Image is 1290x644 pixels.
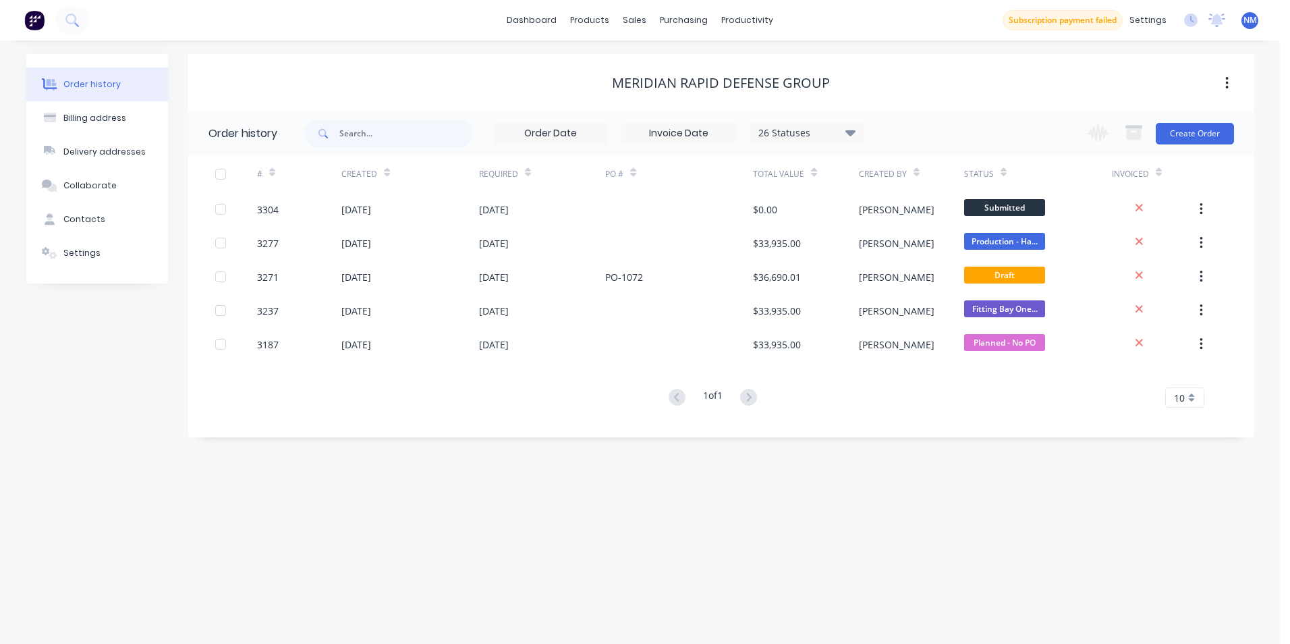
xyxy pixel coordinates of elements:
[479,338,509,352] div: [DATE]
[26,236,168,270] button: Settings
[208,126,277,142] div: Order history
[257,203,279,217] div: 3304
[479,203,509,217] div: [DATE]
[750,126,864,140] div: 26 Statuses
[479,236,509,250] div: [DATE]
[1123,10,1173,30] div: settings
[964,267,1045,284] span: Draft
[26,203,168,236] button: Contacts
[622,124,735,144] input: Invoice Date
[26,135,168,169] button: Delivery addresses
[479,270,509,284] div: [DATE]
[494,124,607,144] input: Order Date
[964,155,1112,192] div: Status
[479,304,509,318] div: [DATE]
[964,199,1045,216] span: Submitted
[616,10,653,30] div: sales
[341,168,377,180] div: Created
[859,155,964,192] div: Created By
[63,180,117,192] div: Collaborate
[605,270,643,284] div: PO-1072
[257,304,279,318] div: 3237
[753,203,777,217] div: $0.00
[63,112,126,124] div: Billing address
[479,155,606,192] div: Required
[479,168,518,180] div: Required
[24,10,45,30] img: Factory
[257,236,279,250] div: 3277
[341,236,371,250] div: [DATE]
[26,101,168,135] button: Billing address
[63,78,121,90] div: Order history
[859,338,934,352] div: [PERSON_NAME]
[341,155,478,192] div: Created
[563,10,616,30] div: products
[63,213,105,225] div: Contacts
[1112,155,1196,192] div: Invoiced
[753,304,801,318] div: $33,935.00
[753,236,801,250] div: $33,935.00
[341,338,371,352] div: [DATE]
[753,338,801,352] div: $33,935.00
[257,338,279,352] div: 3187
[859,168,907,180] div: Created By
[1174,391,1185,405] span: 10
[341,203,371,217] div: [DATE]
[1243,14,1257,26] span: NM
[26,169,168,203] button: Collaborate
[605,155,753,192] div: PO #
[859,270,934,284] div: [PERSON_NAME]
[605,168,623,180] div: PO #
[500,10,563,30] a: dashboard
[26,68,168,101] button: Order history
[964,300,1045,317] span: Fitting Bay One...
[964,334,1045,351] span: Planned - No PO
[753,168,804,180] div: Total Value
[964,233,1045,250] span: Production - Ha...
[341,304,371,318] div: [DATE]
[753,155,858,192] div: Total Value
[1156,123,1234,144] button: Create Order
[859,203,934,217] div: [PERSON_NAME]
[612,75,830,91] div: Meridian Rapid Defense Group
[859,304,934,318] div: [PERSON_NAME]
[63,146,146,158] div: Delivery addresses
[703,388,723,408] div: 1 of 1
[257,155,341,192] div: #
[63,247,101,259] div: Settings
[257,270,279,284] div: 3271
[964,168,994,180] div: Status
[1112,168,1149,180] div: Invoiced
[753,270,801,284] div: $36,690.01
[339,120,473,147] input: Search...
[653,10,714,30] div: purchasing
[341,270,371,284] div: [DATE]
[257,168,262,180] div: #
[1003,10,1123,30] button: Subscription payment failed
[859,236,934,250] div: [PERSON_NAME]
[714,10,780,30] div: productivity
